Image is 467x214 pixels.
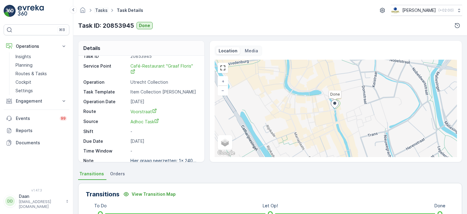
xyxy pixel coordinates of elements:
[4,5,16,17] img: logo
[16,62,33,68] p: Planning
[16,128,67,134] p: Reports
[130,109,157,114] span: Voorstraat
[391,7,400,14] img: basis-logo_rgb2x.png
[83,89,128,95] p: Task Template
[16,98,57,104] p: Engagement
[132,191,176,197] p: View Transition Map
[4,112,69,125] a: Events99
[79,9,86,14] a: Homepage
[83,108,128,115] p: Route
[16,115,56,121] p: Events
[222,79,224,84] span: +
[402,7,436,13] p: [PERSON_NAME]
[83,63,128,75] p: Service Point
[130,138,198,144] p: [DATE]
[434,203,445,209] p: Done
[130,53,198,59] p: 20853945
[219,48,237,54] p: Location
[216,149,236,157] img: Google
[218,77,227,86] a: Zoom In
[130,118,198,125] a: Adhoc Task
[130,158,196,163] p: Hier graag neerzetten: 1x 240...
[16,71,47,77] p: Routes & Tasks
[130,108,198,115] a: Voorstraat
[216,149,236,157] a: Open this area in Google Maps (opens a new window)
[16,140,67,146] p: Documents
[4,188,69,192] span: v 1.47.3
[95,8,108,13] a: Tasks
[83,53,128,59] p: Task ID
[19,199,63,209] p: [EMAIL_ADDRESS][DOMAIN_NAME]
[13,61,69,69] a: Planning
[83,148,128,154] p: Time Window
[94,203,107,209] p: To Do
[83,158,128,164] p: Note
[61,116,66,121] p: 99
[130,89,198,95] p: Item Collection [PERSON_NAME]
[16,88,33,94] p: Settings
[86,190,119,199] p: Transitions
[13,52,69,61] a: Insights
[245,48,258,54] p: Media
[130,128,198,135] p: -
[218,63,227,72] a: View Fullscreen
[83,79,128,85] p: Operation
[83,118,128,125] p: Source
[263,203,278,209] p: Let Op!
[130,63,198,75] a: Café-Restaurant "Graaf Floris"
[78,21,134,30] p: Task ID: 20853945
[4,137,69,149] a: Documents
[218,86,227,95] a: Zoom Out
[16,79,31,85] p: Cockpit
[13,78,69,86] a: Cockpit
[59,27,65,32] p: ⌘B
[18,5,44,17] img: logo_light-DOdMpM7g.png
[19,193,63,199] p: Daan
[137,22,153,29] button: Done
[391,5,462,16] button: [PERSON_NAME](+02:00)
[110,171,125,177] span: Orders
[83,44,100,52] p: Details
[83,99,128,105] p: Operation Date
[119,189,179,199] button: View Transition Map
[4,125,69,137] a: Reports
[130,119,159,124] span: Adhoc Task
[4,193,69,209] button: DDDaan[EMAIL_ADDRESS][DOMAIN_NAME]
[13,86,69,95] a: Settings
[130,148,198,154] p: -
[16,54,31,60] p: Insights
[5,196,15,206] div: DD
[83,128,128,135] p: Shift
[438,8,454,13] p: ( +02:00 )
[4,95,69,107] button: Engagement
[139,23,150,29] p: Done
[4,40,69,52] button: Operations
[116,7,144,13] span: Task Details
[13,69,69,78] a: Routes & Tasks
[130,79,198,85] p: Utrecht Collection
[79,171,104,177] span: Transitions
[218,136,232,149] a: Layers
[16,43,57,49] p: Operations
[221,88,224,93] span: −
[130,99,198,105] p: [DATE]
[83,138,128,144] p: Due Date
[130,63,193,75] span: Café-Restaurant "Graaf Floris"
